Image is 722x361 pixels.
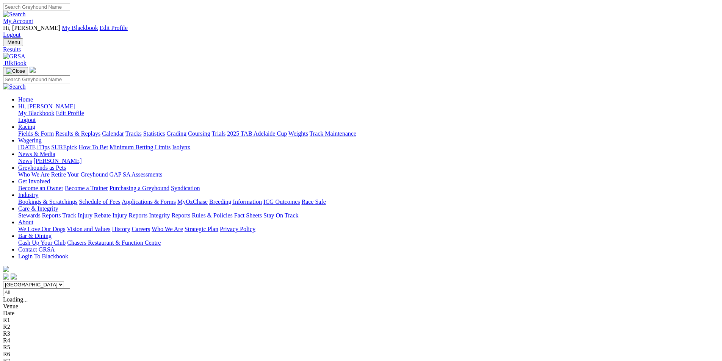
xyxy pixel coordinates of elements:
a: Privacy Policy [220,226,255,232]
div: About [18,226,719,233]
a: News & Media [18,151,55,157]
a: Wagering [18,137,42,144]
img: facebook.svg [3,273,9,280]
a: ICG Outcomes [263,198,300,205]
a: SUREpick [51,144,77,150]
div: Care & Integrity [18,212,719,219]
img: GRSA [3,53,25,60]
a: Grading [167,130,186,137]
a: Weights [288,130,308,137]
button: Toggle navigation [3,67,28,75]
a: Race Safe [301,198,326,205]
a: Get Involved [18,178,50,184]
a: Results & Replays [55,130,100,137]
a: Syndication [171,185,200,191]
a: Track Injury Rebate [62,212,111,219]
div: Results [3,46,719,53]
a: Chasers Restaurant & Function Centre [67,239,161,246]
a: Bookings & Scratchings [18,198,77,205]
a: Greyhounds as Pets [18,164,66,171]
a: News [18,158,32,164]
a: My Account [3,18,33,24]
a: Contact GRSA [18,246,55,253]
a: Login To Blackbook [18,253,68,259]
a: Care & Integrity [18,205,58,212]
a: My Blackbook [18,110,55,116]
div: R2 [3,323,719,330]
img: Close [6,68,25,74]
a: Cash Up Your Club [18,239,66,246]
img: logo-grsa-white.png [3,266,9,272]
div: Greyhounds as Pets [18,171,719,178]
a: Isolynx [172,144,190,150]
a: MyOzChase [177,198,208,205]
a: Fact Sheets [234,212,262,219]
a: About [18,219,33,225]
span: Loading... [3,296,28,303]
div: R6 [3,351,719,358]
a: [DATE] Tips [18,144,50,150]
span: Hi, [PERSON_NAME] [3,25,60,31]
a: Edit Profile [100,25,128,31]
a: Fields & Form [18,130,54,137]
div: Venue [3,303,719,310]
div: Industry [18,198,719,205]
div: Racing [18,130,719,137]
a: Become an Owner [18,185,63,191]
a: 2025 TAB Adelaide Cup [227,130,287,137]
a: Integrity Reports [149,212,190,219]
a: Rules & Policies [192,212,233,219]
a: Home [18,96,33,103]
img: Search [3,83,26,90]
img: Search [3,11,26,18]
a: Bar & Dining [18,233,52,239]
a: Tracks [125,130,142,137]
a: Stewards Reports [18,212,61,219]
a: Logout [3,31,20,38]
a: We Love Our Dogs [18,226,65,232]
div: Date [3,310,719,317]
img: logo-grsa-white.png [30,67,36,73]
a: History [112,226,130,232]
input: Search [3,3,70,11]
a: [PERSON_NAME] [33,158,81,164]
a: Who We Are [18,171,50,178]
a: Edit Profile [56,110,84,116]
span: Menu [8,39,20,45]
a: Logout [18,117,36,123]
a: BlkBook [3,60,27,66]
a: Applications & Forms [122,198,176,205]
a: Statistics [143,130,165,137]
div: My Account [3,25,719,38]
a: Breeding Information [209,198,262,205]
a: Racing [18,123,35,130]
a: Schedule of Fees [79,198,120,205]
a: Retire Your Greyhound [51,171,108,178]
a: Minimum Betting Limits [110,144,171,150]
a: Industry [18,192,38,198]
a: Injury Reports [112,212,147,219]
a: Hi, [PERSON_NAME] [18,103,77,109]
div: R4 [3,337,719,344]
div: R5 [3,344,719,351]
span: Hi, [PERSON_NAME] [18,103,75,109]
a: Vision and Values [67,226,110,232]
div: News & Media [18,158,719,164]
a: How To Bet [79,144,108,150]
input: Select date [3,288,70,296]
a: My Blackbook [62,25,98,31]
a: Strategic Plan [185,226,218,232]
a: Calendar [102,130,124,137]
div: R3 [3,330,719,337]
div: Get Involved [18,185,719,192]
a: Trials [211,130,226,137]
img: twitter.svg [11,273,17,280]
input: Search [3,75,70,83]
a: Stay On Track [263,212,298,219]
div: Hi, [PERSON_NAME] [18,110,719,123]
a: Become a Trainer [65,185,108,191]
a: Who We Are [152,226,183,232]
button: Toggle navigation [3,38,23,46]
a: Purchasing a Greyhound [110,185,169,191]
div: Bar & Dining [18,239,719,246]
